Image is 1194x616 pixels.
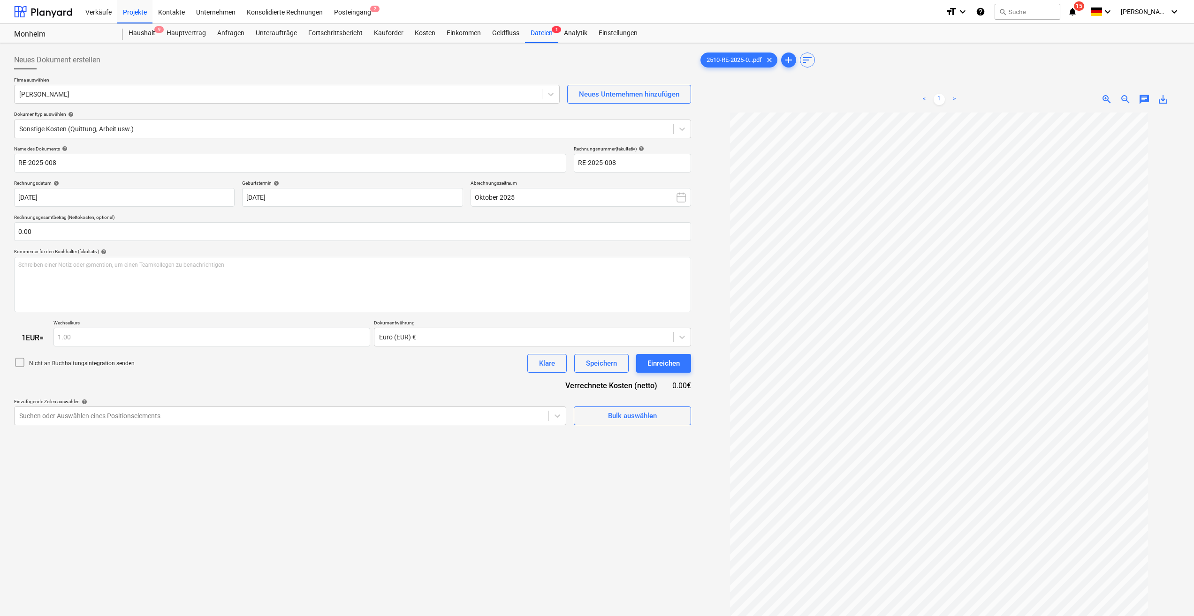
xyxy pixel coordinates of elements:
[66,112,74,117] span: help
[567,85,691,104] button: Neues Unternehmen hinzufügen
[1157,94,1169,105] span: save_alt
[764,54,775,66] span: clear
[976,6,985,17] i: Wissensbasis
[527,354,567,373] button: Klare
[272,180,279,186] span: help
[123,24,161,43] a: Haushalt9
[53,320,370,328] p: Wechselkurs
[99,249,106,255] span: help
[957,6,968,17] i: keyboard_arrow_down
[637,146,644,151] span: help
[29,360,135,368] p: Nicht an Buchhaltungsintegration senden
[949,94,960,105] a: Next page
[1120,94,1131,105] span: zoom_out
[14,180,235,186] div: Rechnungsdatum
[14,188,235,207] input: Rechnungsdatum nicht angegeben
[1074,1,1084,11] span: 15
[303,24,368,43] a: Fortschrittsbericht
[60,146,68,151] span: help
[593,24,643,43] a: Einstellungen
[995,4,1060,20] button: Suche
[154,26,164,33] span: 9
[14,154,566,173] input: Name des Dokuments
[441,24,487,43] a: Einkommen
[525,24,558,43] a: Dateien1
[14,248,691,255] div: Kommentar für den Buchhalter (fakultativ)
[14,222,691,241] input: Rechnungsgesamtbetrag (Nettokosten, optional)
[14,54,100,66] span: Neues Dokument erstellen
[123,24,161,43] div: Haushalt
[701,57,768,64] span: 2510-RE-2025-0...pdf
[14,111,691,117] div: Dokumenttyp auswählen
[783,54,794,66] span: add
[558,24,593,43] a: Analytik
[161,24,212,43] a: Hauptvertrag
[647,357,680,369] div: Einreichen
[14,333,53,342] div: 1 EUR =
[539,357,555,369] div: Klare
[1147,571,1194,616] iframe: Chat Widget
[52,180,59,186] span: help
[574,146,691,152] div: Rechnungsnummer (fakultativ)
[525,24,558,43] div: Dateien
[487,24,525,43] a: Geldfluss
[1102,6,1113,17] i: keyboard_arrow_down
[242,188,463,207] input: Fälligkeitsdatum nicht angegeben
[409,24,441,43] a: Kosten
[1121,8,1168,15] span: [PERSON_NAME]
[14,30,112,39] div: Monheim
[471,188,691,207] button: Oktober 2025
[80,399,87,405] span: help
[250,24,303,43] a: Unteraufträge
[700,53,777,68] div: 2510-RE-2025-0...pdf
[558,380,672,391] div: Verrechnete Kosten (netto)
[370,6,380,12] span: 2
[212,24,250,43] a: Anfragen
[552,26,561,33] span: 1
[14,77,560,85] p: Firma auswählen
[1169,6,1180,17] i: keyboard_arrow_down
[586,357,617,369] div: Speichern
[374,320,691,328] p: Dokumentwährung
[672,380,691,391] div: 0.00€
[242,180,463,186] div: Geburtstermin
[946,6,957,17] i: format_size
[919,94,930,105] a: Previous page
[999,8,1006,15] span: search
[14,398,566,405] div: Einzufügende Zeilen auswählen
[1139,94,1150,105] span: chat
[1147,571,1194,616] div: Chat-Widget
[574,354,629,373] button: Speichern
[579,88,679,100] div: Neues Unternehmen hinzufügen
[1068,6,1077,17] i: notifications
[14,146,566,152] div: Name des Dokuments
[608,410,657,422] div: Bulk auswählen
[1101,94,1112,105] span: zoom_in
[636,354,691,373] button: Einreichen
[368,24,409,43] a: Kauforder
[934,94,945,105] a: Page 1 is your current page
[471,180,691,188] p: Abrechnungszeitraum
[574,154,691,173] input: Rechnungsnummer
[574,406,691,425] button: Bulk auswählen
[802,54,813,66] span: sort
[14,214,691,222] p: Rechnungsgesamtbetrag (Nettokosten, optional)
